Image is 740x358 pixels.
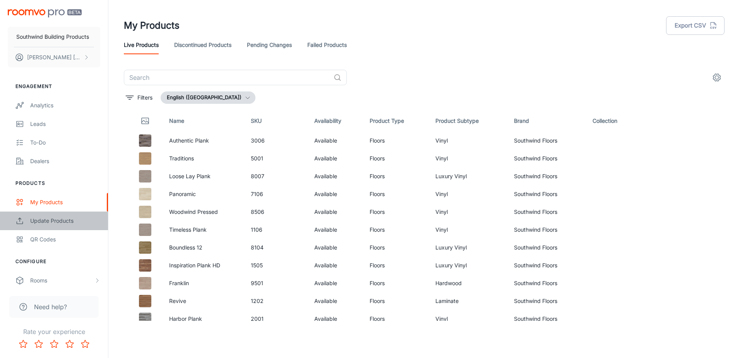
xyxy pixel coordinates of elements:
[169,226,207,233] a: Timeless Plank
[363,256,429,274] td: Floors
[308,110,364,132] th: Availability
[508,167,586,185] td: Southwind Floors
[308,221,364,239] td: Available
[245,239,308,256] td: 8104
[169,173,211,179] a: Loose Lay Plank
[30,138,100,147] div: To-do
[307,36,347,54] a: Failed Products
[363,110,429,132] th: Product Type
[308,256,364,274] td: Available
[245,167,308,185] td: 8007
[30,120,100,128] div: Leads
[363,185,429,203] td: Floors
[363,167,429,185] td: Floors
[163,110,245,132] th: Name
[27,53,82,62] p: [PERSON_NAME] [PERSON_NAME]
[429,274,508,292] td: Hardwood
[8,9,82,17] img: Roomvo PRO Beta
[161,91,255,104] button: English ([GEOGRAPHIC_DATA])
[62,336,77,352] button: Rate 4 star
[308,132,364,150] td: Available
[363,292,429,310] td: Floors
[429,167,508,185] td: Luxury Vinyl
[429,110,508,132] th: Product Subtype
[30,157,100,165] div: Dealers
[124,70,331,85] input: Search
[77,336,93,352] button: Rate 5 star
[709,70,725,85] button: settings
[8,47,100,67] button: [PERSON_NAME] [PERSON_NAME]
[308,292,364,310] td: Available
[31,336,46,352] button: Rate 2 star
[30,217,100,225] div: Update Products
[666,16,725,35] button: Export CSV
[46,336,62,352] button: Rate 3 star
[308,239,364,256] td: Available
[169,137,209,144] a: Authentic Plank
[429,239,508,256] td: Luxury Vinyl
[586,110,643,132] th: Collection
[169,191,196,197] a: Panoramic
[245,110,308,132] th: SKU
[508,221,586,239] td: Southwind Floors
[308,167,364,185] td: Available
[508,292,586,310] td: Southwind Floors
[245,203,308,221] td: 8506
[245,185,308,203] td: 7106
[308,310,364,328] td: Available
[429,221,508,239] td: Vinyl
[174,36,231,54] a: Discontinued Products
[308,274,364,292] td: Available
[169,208,218,215] a: Woodwind Pressed
[169,315,202,322] a: Harbor Plank
[308,203,364,221] td: Available
[30,235,100,244] div: QR Codes
[429,150,508,167] td: Vinyl
[508,203,586,221] td: Southwind Floors
[508,110,586,132] th: Brand
[245,256,308,274] td: 1505
[429,132,508,150] td: Vinyl
[124,91,154,104] button: filter
[429,185,508,203] td: Vinyl
[169,244,202,251] a: Boundless 12
[508,185,586,203] td: Southwind Floors
[508,239,586,256] td: Southwind Floors
[169,298,186,304] a: Revive
[363,221,429,239] td: Floors
[30,276,94,285] div: Rooms
[245,292,308,310] td: 1202
[363,150,429,167] td: Floors
[8,27,100,47] button: Southwind Building Products
[308,150,364,167] td: Available
[429,256,508,274] td: Luxury Vinyl
[508,132,586,150] td: Southwind Floors
[245,150,308,167] td: 5001
[30,101,100,110] div: Analytics
[137,93,152,102] p: Filters
[169,155,194,162] a: Traditions
[245,310,308,328] td: 2001
[6,327,102,336] p: Rate your experience
[245,132,308,150] td: 3006
[363,239,429,256] td: Floors
[429,310,508,328] td: Vinyl
[140,116,150,126] svg: Thumbnail
[16,33,89,41] p: Southwind Building Products
[34,302,67,312] span: Need help?
[429,292,508,310] td: Laminate
[508,256,586,274] td: Southwind Floors
[363,274,429,292] td: Floors
[30,198,100,207] div: My Products
[508,274,586,292] td: Southwind Floors
[247,36,292,54] a: Pending Changes
[15,336,31,352] button: Rate 1 star
[363,203,429,221] td: Floors
[169,262,220,268] a: Inspiration Plank HD
[245,221,308,239] td: 1106
[363,310,429,328] td: Floors
[124,19,180,33] h1: My Products
[508,150,586,167] td: Southwind Floors
[363,132,429,150] td: Floors
[308,185,364,203] td: Available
